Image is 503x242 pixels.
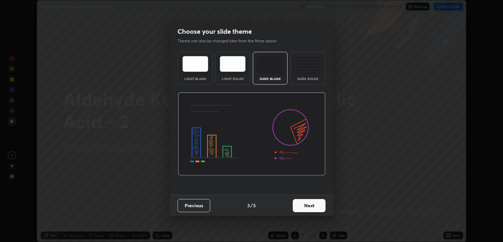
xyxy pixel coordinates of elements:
[177,38,284,44] p: Theme can also be changed later from the More option
[247,202,250,209] h4: 3
[220,56,246,72] img: lightRuledTheme.5fabf969.svg
[220,77,246,80] div: Light Ruled
[295,77,321,80] div: Dark Ruled
[182,77,208,80] div: Light Blank
[257,56,283,72] img: darkTheme.f0cc69e5.svg
[253,202,256,209] h4: 5
[251,202,252,209] h4: /
[178,92,326,176] img: darkThemeBanner.d06ce4a2.svg
[295,56,321,72] img: darkRuledTheme.de295e13.svg
[257,77,283,80] div: Dark Blank
[182,56,208,72] img: lightTheme.e5ed3b09.svg
[293,199,326,212] button: Next
[177,199,210,212] button: Previous
[177,27,252,36] h2: Choose your slide theme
